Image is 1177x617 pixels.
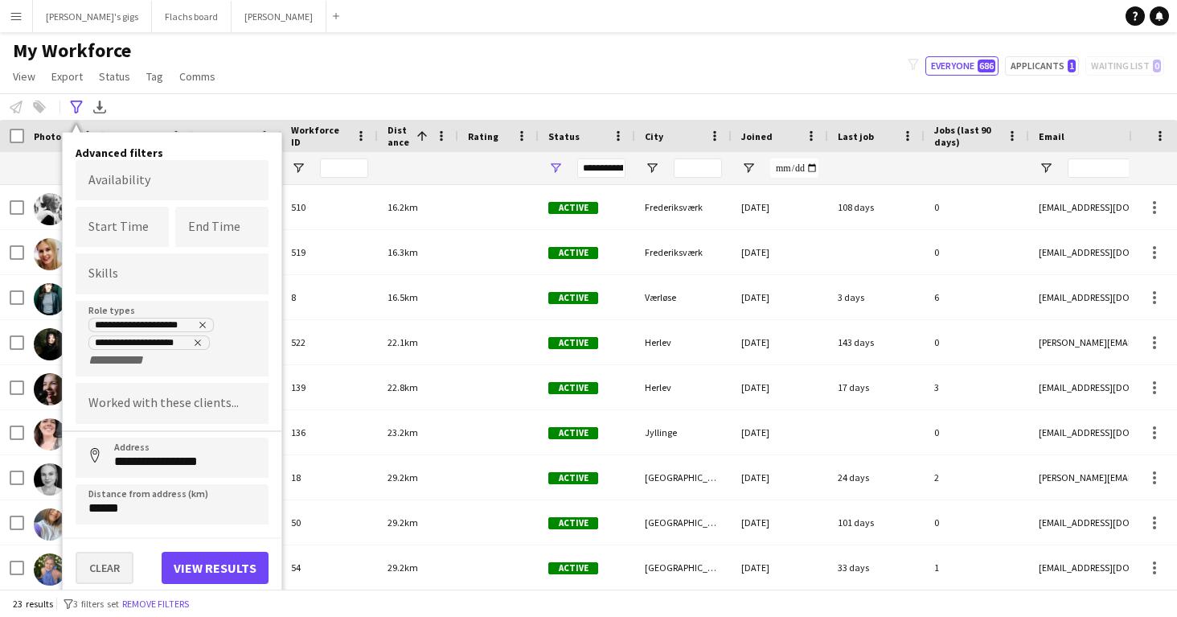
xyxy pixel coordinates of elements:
[828,500,925,545] div: 101 days
[13,39,131,63] span: My Workforce
[34,238,66,270] img: Henna Rissanen
[741,161,756,175] button: Open Filter Menu
[635,500,732,545] div: [GEOGRAPHIC_DATA]
[1068,60,1076,72] span: 1
[645,161,659,175] button: Open Filter Menu
[934,124,1000,148] span: Jobs (last 90 days)
[770,158,818,178] input: Joined Filter Input
[34,553,66,586] img: Marie Helmer Mørck
[635,365,732,409] div: Herlev
[281,545,378,590] div: 54
[635,545,732,590] div: [GEOGRAPHIC_DATA]
[548,202,598,214] span: Active
[635,275,732,319] div: Værløse
[645,130,663,142] span: City
[388,426,418,438] span: 23.2km
[925,365,1029,409] div: 3
[281,500,378,545] div: 50
[281,230,378,274] div: 519
[828,545,925,590] div: 33 days
[925,320,1029,364] div: 0
[925,185,1029,229] div: 0
[162,552,269,584] button: View results
[548,382,598,394] span: Active
[548,427,598,439] span: Active
[281,275,378,319] div: 8
[34,130,61,142] span: Photo
[33,1,152,32] button: [PERSON_NAME]'s gigs
[732,365,828,409] div: [DATE]
[732,230,828,274] div: [DATE]
[281,410,378,455] div: 136
[88,353,157,368] input: + Role type
[548,472,598,484] span: Active
[45,66,89,87] a: Export
[635,455,732,500] div: [GEOGRAPHIC_DATA]
[76,146,269,160] h4: Advanced filters
[67,97,86,117] app-action-btn: Advanced filters
[548,562,598,574] span: Active
[281,320,378,364] div: 522
[34,373,66,405] img: Nanna Schou Dreier
[925,500,1029,545] div: 0
[95,338,203,351] div: Female Vocal + Piano
[548,337,598,349] span: Active
[140,66,170,87] a: Tag
[146,69,163,84] span: Tag
[99,69,130,84] span: Status
[6,66,42,87] a: View
[291,161,306,175] button: Open Filter Menu
[114,130,163,142] span: First Name
[34,508,66,541] img: Anja Akselbo
[34,193,66,225] img: Henna Emilia Rissanen
[320,158,368,178] input: Workforce ID Filter Input
[548,130,580,142] span: Status
[13,69,35,84] span: View
[548,292,598,304] span: Active
[388,124,410,148] span: Distance
[388,291,418,303] span: 16.5km
[90,97,109,117] app-action-btn: Export XLSX
[34,328,66,360] img: Laura Ritsmar
[828,275,925,319] div: 3 days
[925,455,1029,500] div: 2
[388,471,418,483] span: 29.2km
[978,60,995,72] span: 686
[548,161,563,175] button: Open Filter Menu
[838,130,874,142] span: Last job
[388,201,418,213] span: 16.2km
[281,185,378,229] div: 510
[635,320,732,364] div: Herlev
[925,410,1029,455] div: 0
[925,545,1029,590] div: 1
[828,365,925,409] div: 17 days
[1039,130,1064,142] span: Email
[173,66,222,87] a: Comms
[925,230,1029,274] div: 0
[88,396,256,410] input: Type to search clients...
[925,56,999,76] button: Everyone686
[1039,161,1053,175] button: Open Filter Menu
[179,69,215,84] span: Comms
[34,283,66,315] img: Lise Lohmann Urhøj
[388,516,418,529] span: 29.2km
[195,320,207,333] delete-icon: Remove tag
[1005,56,1079,76] button: Applicants1
[732,410,828,455] div: [DATE]
[34,418,66,450] img: Natashia Bjerre
[388,381,418,393] span: 22.8km
[388,561,418,574] span: 29.2km
[732,275,828,319] div: [DATE]
[281,365,378,409] div: 139
[232,1,326,32] button: [PERSON_NAME]
[152,1,232,32] button: Flachs board
[76,552,133,584] button: Clear
[119,595,192,613] button: Remove filters
[828,320,925,364] div: 143 days
[925,275,1029,319] div: 6
[388,246,418,258] span: 16.3km
[468,130,498,142] span: Rating
[732,320,828,364] div: [DATE]
[34,463,66,496] img: Mathilde Rosengren Bruun
[635,230,732,274] div: Frederiksværk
